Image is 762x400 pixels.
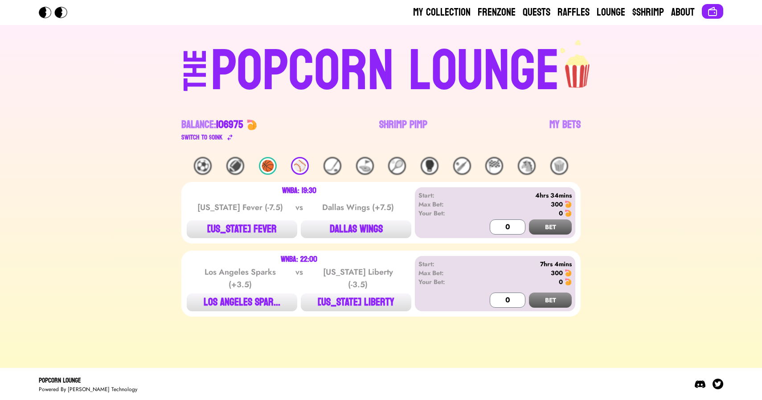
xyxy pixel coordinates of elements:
[294,201,305,214] div: vs
[281,256,317,263] div: WNBA: 22:00
[211,43,560,100] div: POPCORN LOUNGE
[194,157,212,175] div: ⚽️
[181,132,223,143] div: Switch to $ OINK
[216,115,243,134] span: 106975
[301,220,411,238] button: DALLAS WINGS
[478,5,516,20] a: Frenzone
[313,266,403,291] div: [US_STATE] Liberty (-3.5)
[418,268,470,277] div: Max Bet:
[707,6,718,17] img: Connect wallet
[597,5,625,20] a: Lounge
[246,120,257,130] img: 🍤
[557,5,590,20] a: Raffles
[551,200,563,209] div: 300
[713,379,723,389] img: Twitter
[379,118,427,143] a: Shrimp Pimp
[549,118,581,143] a: My Bets
[180,49,212,109] div: THE
[518,157,536,175] div: 🐴
[187,220,297,238] button: [US_STATE] FEVER
[671,5,695,20] a: About
[388,157,406,175] div: 🎾
[421,157,438,175] div: 🥊
[565,278,572,285] img: 🍤
[226,157,244,175] div: 🏈
[259,157,277,175] div: 🏀
[413,5,471,20] a: My Collection
[470,191,572,200] div: 4hrs 34mins
[559,209,563,218] div: 0
[523,5,550,20] a: Quests
[195,201,285,214] div: [US_STATE] Fever (-7.5)
[559,277,563,286] div: 0
[187,293,297,311] button: LOS ANGELES SPAR...
[418,209,470,218] div: Your Bet:
[551,268,563,277] div: 300
[195,266,285,291] div: Los Angeles Sparks (+3.5)
[529,293,572,308] button: BET
[39,386,137,393] div: Powered By [PERSON_NAME] Technology
[418,277,470,286] div: Your Bet:
[39,375,137,386] div: Popcorn Lounge
[301,293,411,311] button: [US_STATE] LIBERTY
[107,39,655,100] a: THEPOPCORN LOUNGEpopcorn
[282,187,316,194] div: WNBA: 19:30
[418,200,470,209] div: Max Bet:
[529,219,572,235] button: BET
[39,7,74,18] img: Popcorn
[485,157,503,175] div: 🏁
[632,5,664,20] a: $Shrimp
[565,269,572,276] img: 🍤
[550,157,568,175] div: 🍿
[324,157,341,175] div: 🏒
[313,201,403,214] div: Dallas Wings (+7.5)
[565,201,572,208] img: 🍤
[453,157,471,175] div: 🏏
[294,266,305,291] div: vs
[418,260,470,268] div: Start:
[291,157,309,175] div: ⚾️
[695,379,705,389] img: Discord
[418,191,470,200] div: Start:
[356,157,374,175] div: ⛳️
[560,39,596,89] img: popcorn
[181,118,243,132] div: Balance:
[565,210,572,217] img: 🍤
[470,260,572,268] div: 7hrs 4mins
